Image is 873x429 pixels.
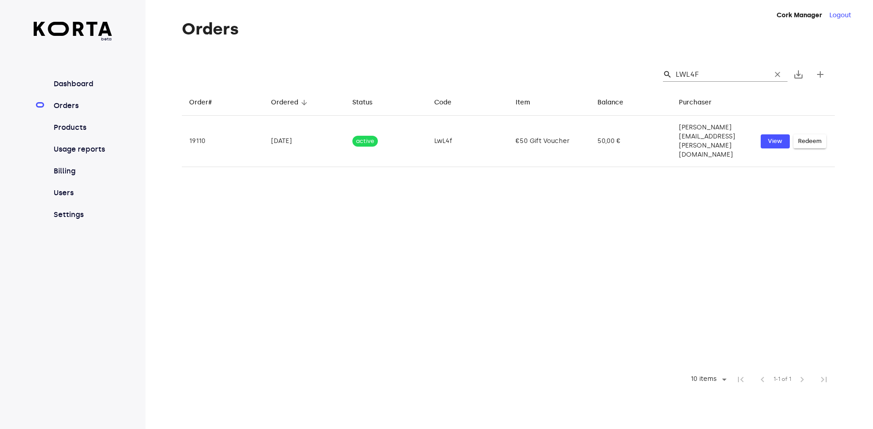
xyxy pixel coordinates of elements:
[52,79,112,89] a: Dashboard
[52,122,112,133] a: Products
[264,116,346,167] td: [DATE]
[427,116,509,167] td: LwL4f
[189,97,224,108] span: Order#
[685,373,730,386] div: 10 items
[182,20,835,38] h1: Orders
[271,97,298,108] div: Ordered
[52,209,112,220] a: Settings
[597,97,623,108] div: Balance
[773,70,782,79] span: clear
[777,11,822,19] strong: Cork Manager
[829,11,851,20] button: Logout
[300,99,308,107] span: arrow_downward
[52,166,112,177] a: Billing
[679,97,712,108] div: Purchaser
[352,137,378,146] span: active
[793,134,826,148] button: Redeem
[52,144,112,155] a: Usage reports
[798,136,822,147] span: Redeem
[815,69,826,80] span: add
[34,36,112,42] span: beta
[189,97,212,108] div: Order#
[676,67,764,82] input: Search
[516,97,530,108] div: Item
[813,369,835,390] span: Last Page
[590,116,672,167] td: 50,00 €
[516,97,542,108] span: Item
[52,100,112,111] a: Orders
[679,97,723,108] span: Purchaser
[809,64,831,85] button: Create new gift card
[773,375,791,384] span: 1-1 of 1
[182,116,264,167] td: 19110
[434,97,452,108] div: Code
[352,97,372,108] div: Status
[271,97,310,108] span: Ordered
[663,70,672,79] span: Search
[52,187,112,198] a: Users
[788,64,809,85] button: Export
[434,97,463,108] span: Code
[34,22,112,36] img: Korta
[34,22,112,42] a: beta
[765,136,785,147] span: View
[508,116,590,167] td: €50 Gift Voucher
[688,375,719,383] div: 10 items
[761,134,790,148] button: View
[768,64,788,84] button: Clear Search
[730,369,752,390] span: First Page
[791,369,813,390] span: Next Page
[752,369,773,390] span: Previous Page
[793,69,804,80] span: save_alt
[352,97,384,108] span: Status
[597,97,635,108] span: Balance
[672,116,753,167] td: [PERSON_NAME][EMAIL_ADDRESS][PERSON_NAME][DOMAIN_NAME]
